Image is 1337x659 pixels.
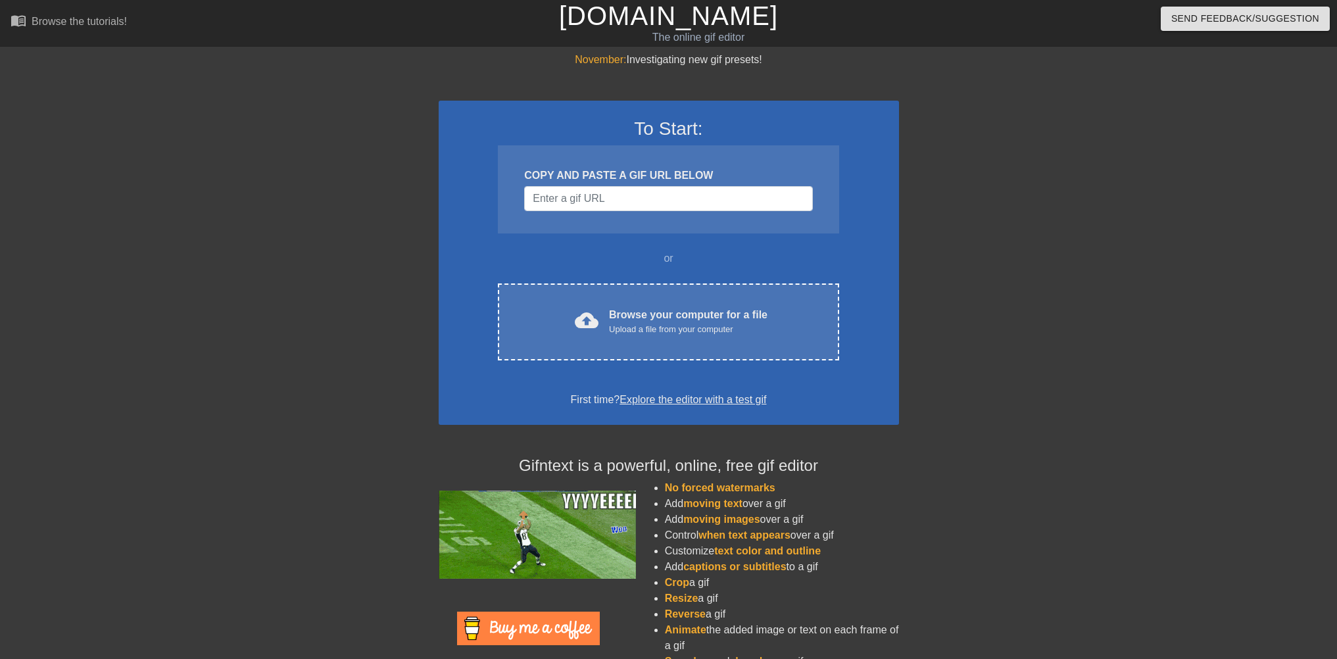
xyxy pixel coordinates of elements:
[665,591,899,606] li: a gif
[714,545,821,556] span: text color and outline
[665,482,775,493] span: No forced watermarks
[575,54,626,65] span: November:
[665,608,706,620] span: Reverse
[439,456,899,476] h4: Gifntext is a powerful, online, free gif editor
[456,392,882,408] div: First time?
[32,16,127,27] div: Browse the tutorials!
[683,514,760,525] span: moving images
[609,323,767,336] div: Upload a file from your computer
[524,186,812,211] input: Username
[11,12,127,33] a: Browse the tutorials!
[559,1,778,30] a: [DOMAIN_NAME]
[575,308,598,332] span: cloud_upload
[456,118,882,140] h3: To Start:
[11,12,26,28] span: menu_book
[665,593,698,604] span: Resize
[683,561,786,572] span: captions or subtitles
[665,496,899,512] li: Add over a gif
[698,529,790,541] span: when text appears
[665,622,899,654] li: the added image or text on each frame of a gif
[524,168,812,183] div: COPY AND PASTE A GIF URL BELOW
[665,624,706,635] span: Animate
[609,307,767,336] div: Browse your computer for a file
[1171,11,1319,27] span: Send Feedback/Suggestion
[665,527,899,543] li: Control over a gif
[457,612,600,645] img: Buy Me A Coffee
[665,559,899,575] li: Add to a gif
[665,575,899,591] li: a gif
[665,512,899,527] li: Add over a gif
[665,606,899,622] li: a gif
[452,30,945,45] div: The online gif editor
[473,251,865,266] div: or
[439,52,899,68] div: Investigating new gif presets!
[620,394,766,405] a: Explore the editor with a test gif
[665,577,689,588] span: Crop
[439,491,636,579] img: football_small.gif
[1161,7,1330,31] button: Send Feedback/Suggestion
[665,543,899,559] li: Customize
[683,498,742,509] span: moving text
